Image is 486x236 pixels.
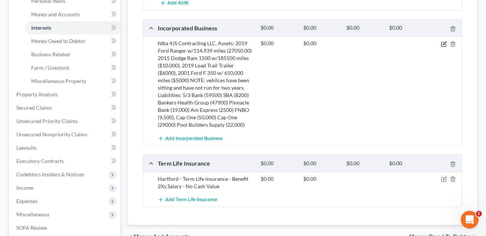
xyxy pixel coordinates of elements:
[16,91,58,97] span: Property Analysis
[16,158,64,164] span: Executory Contracts
[25,61,120,74] a: Farm / Livestock
[158,132,223,145] button: Add Incorporated Business
[154,175,257,190] div: Hartford - Term Life insurance - Benefit 2Xs Salary - No Cash Value
[385,160,428,167] div: $0.00
[16,104,52,111] span: Secured Claims
[257,40,300,47] div: $0.00
[31,24,51,31] span: Interests
[154,40,257,129] div: fdba 4JS Contracting LLC. Assets: 2019 Ford Ranger w/114,939 miles (27050.00) 2015 Dodge Ram 1500...
[16,185,33,191] span: Income
[31,11,80,17] span: Money and Accounts
[167,0,189,6] span: Add 401K
[343,160,385,167] div: $0.00
[343,24,385,31] div: $0.00
[25,8,120,21] a: Money and Accounts
[300,40,343,47] div: $0.00
[31,51,70,57] span: Business Related
[10,141,120,154] a: Lawsuits
[10,128,120,141] a: Unsecured Nonpriority Claims
[16,211,49,217] span: Miscellaneous
[476,211,482,217] span: 1
[10,221,120,235] a: SOFA Review
[10,88,120,101] a: Property Analysis
[25,34,120,48] a: Money Owed to Debtor
[25,21,120,34] a: Interests
[165,136,223,142] span: Add Incorporated Business
[16,171,84,177] span: Codebtors Insiders & Notices
[300,24,343,31] div: $0.00
[257,160,300,167] div: $0.00
[165,197,217,203] span: Add Term Life Insurance
[16,118,78,124] span: Unsecured Priority Claims
[300,175,343,183] div: $0.00
[257,24,300,31] div: $0.00
[31,38,86,44] span: Money Owed to Debtor
[385,24,428,31] div: $0.00
[31,78,86,84] span: Miscellaneous Property
[25,74,120,88] a: Miscellaneous Property
[10,101,120,114] a: Secured Claims
[158,193,217,207] button: Add Term Life Insurance
[16,225,47,231] span: SOFA Review
[31,64,69,71] span: Farm / Livestock
[10,154,120,168] a: Executory Contracts
[10,114,120,128] a: Unsecured Priority Claims
[16,144,36,151] span: Lawsuits
[25,48,120,61] a: Business Related
[461,211,479,229] iframe: Intercom live chat
[257,175,300,183] div: $0.00
[154,24,257,32] div: Incorporated Business
[16,198,37,204] span: Expenses
[154,159,257,167] div: Term Life Insurance
[300,160,343,167] div: $0.00
[16,131,87,137] span: Unsecured Nonpriority Claims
